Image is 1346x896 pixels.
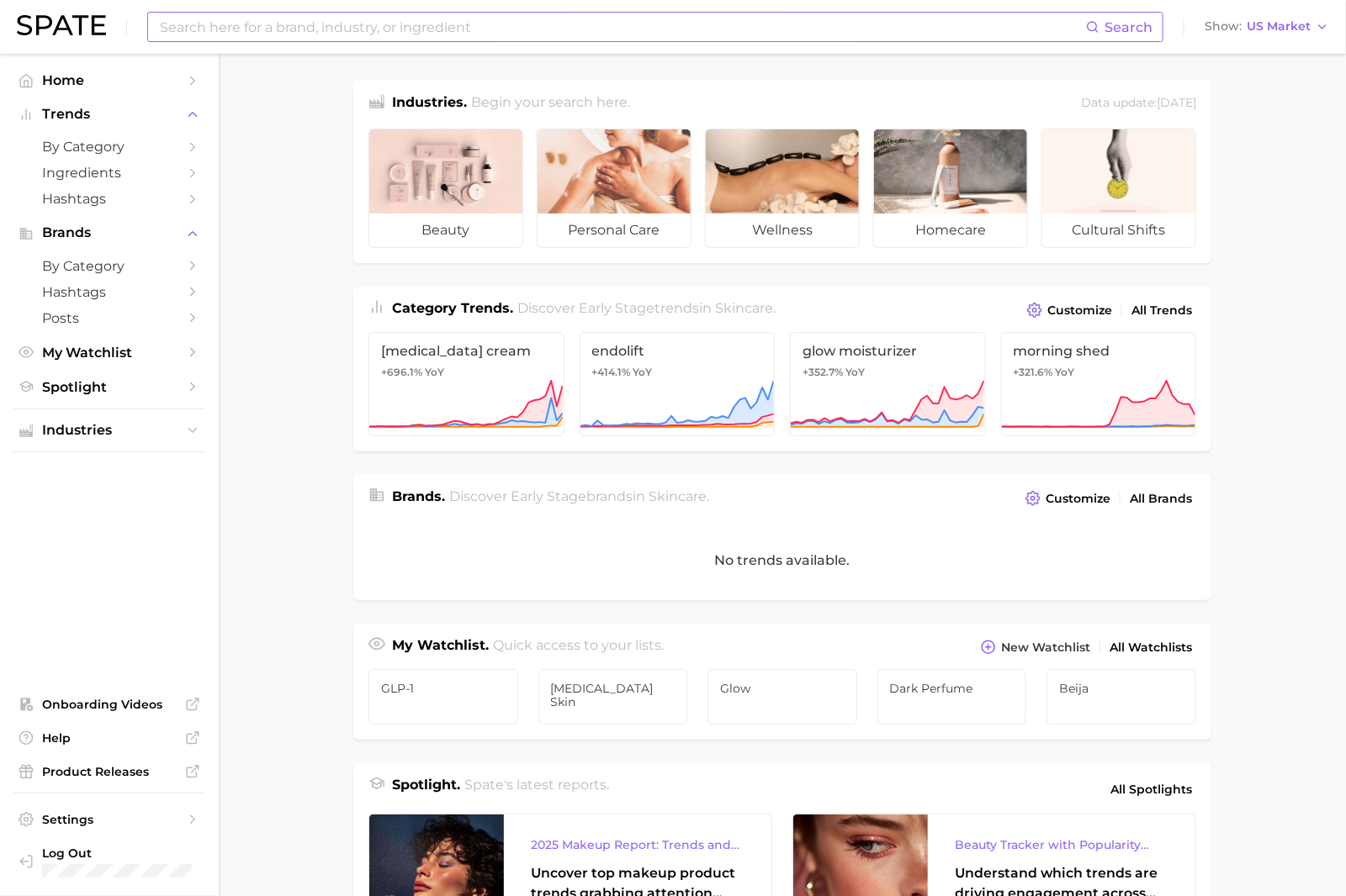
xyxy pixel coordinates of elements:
span: Discover Early Stage brands in . [450,488,710,504]
h1: Spotlight. [392,775,460,804]
span: [MEDICAL_DATA] cream [381,343,552,359]
span: US Market [1247,22,1311,31]
a: Settings [13,807,205,832]
span: +352.7% [803,366,843,378]
span: Discover Early Stage trends in . [518,300,776,316]
div: No trends available. [353,520,1211,600]
a: [MEDICAL_DATA] cream+696.1% YoY [368,332,564,436]
input: Search here for a brand, industry, or ingredient [158,13,1086,41]
span: +321.6% [1014,366,1053,378]
span: skincare [716,300,774,316]
a: beauty [368,129,523,248]
a: homecare [873,129,1028,248]
span: All Spotlights [1110,779,1192,799]
span: YoY [1056,366,1075,379]
a: [MEDICAL_DATA] skin [538,669,688,725]
span: Industries [42,423,177,438]
h2: Begin your search here. [472,92,631,115]
button: Trends [13,102,205,127]
a: All Spotlights [1106,775,1196,804]
a: Help [13,725,205,751]
a: All Trends [1127,299,1196,322]
span: personal care [538,213,691,247]
a: Posts [13,305,205,331]
a: Spotlight [13,374,205,400]
span: by Category [42,139,177,155]
a: glow [707,669,857,725]
button: Industries [13,418,205,443]
a: Hashtags [13,279,205,305]
span: morning shed [1014,343,1184,359]
a: wellness [705,129,860,248]
a: Product Releases [13,759,205,784]
span: Posts [42,310,177,326]
span: Home [42,72,177,88]
h2: Spate's latest reports. [465,775,610,804]
h1: My Watchlist. [392,635,489,659]
span: Spotlight [42,379,177,395]
span: glow [720,682,845,695]
span: Category Trends . [392,300,513,316]
span: dark perfume [890,682,1015,695]
span: Hashtags [42,284,177,300]
a: by Category [13,253,205,279]
span: Search [1105,19,1153,35]
span: endolift [592,343,763,359]
span: Ingredients [42,165,177,181]
span: Log Out [42,846,198,861]
a: by Category [13,134,205,160]
span: YoY [633,366,653,379]
span: cultural shifts [1042,213,1195,247]
span: beija [1059,682,1184,695]
img: SPATE [17,15,106,35]
span: +414.1% [592,366,631,378]
span: wellness [706,213,859,247]
span: Show [1205,22,1242,31]
a: All Brands [1126,488,1196,510]
button: ShowUS Market [1200,16,1333,38]
a: Log out. Currently logged in with e-mail jdurbin@soldejaneiro.com. [13,841,205,883]
span: YoY [845,366,865,379]
span: [MEDICAL_DATA] skin [551,682,676,709]
button: Customize [1021,487,1115,510]
span: Product Releases [42,764,177,779]
span: All Brands [1130,492,1192,506]
span: beauty [369,213,522,247]
span: Brands . [392,488,445,504]
a: Ingredients [13,160,205,186]
button: Customize [1023,298,1116,322]
a: dark perfume [877,669,1027,725]
span: YoY [425,366,444,379]
span: Customize [1046,492,1110,506]
a: beija [1047,669,1196,725]
span: +696.1% [381,366,422,378]
div: Beauty Tracker with Popularity Index [955,835,1168,855]
button: Brands [13,220,205,245]
span: by Category [42,258,177,274]
a: Hashtags [13,186,205,212]
span: Brands [42,225,177,240]
span: skincare [649,488,707,504]
span: My Watchlist [42,345,177,361]
a: glow moisturizer+352.7% YoY [790,332,986,436]
a: Home [13,67,205,93]
button: New Watchlist [977,635,1094,659]
span: All Watchlists [1110,640,1192,655]
a: All Watchlists [1105,636,1196,659]
span: New Watchlist [1001,640,1090,655]
a: Onboarding Videos [13,692,205,717]
a: cultural shifts [1041,129,1196,248]
h2: Quick access to your lists. [494,635,665,659]
a: personal care [537,129,692,248]
a: My Watchlist [13,340,205,366]
span: homecare [874,213,1027,247]
span: Customize [1047,303,1112,318]
span: glow moisturizer [803,343,973,359]
span: Help [42,730,177,746]
h1: Industries. [392,92,467,115]
span: Onboarding Videos [42,697,177,712]
div: Data update: [DATE] [1081,92,1196,115]
span: GLP-1 [381,682,506,695]
a: endolift+414.1% YoY [580,332,776,436]
span: Hashtags [42,191,177,207]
